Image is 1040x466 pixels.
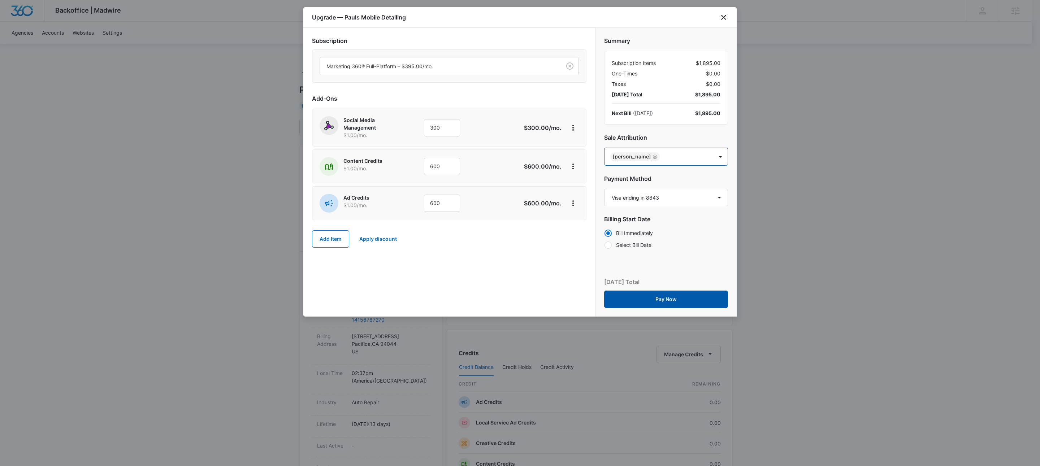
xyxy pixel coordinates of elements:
[343,165,404,172] p: $1.00 /mo.
[604,133,728,142] h2: Sale Attribution
[343,157,404,165] p: Content Credits
[612,91,642,98] span: [DATE] Total
[567,161,579,172] button: View More
[564,60,576,72] button: Clear
[312,230,349,248] button: Add Item
[549,124,562,131] span: /mo.
[612,80,626,88] span: Taxes
[312,94,586,103] h2: Add-Ons
[424,158,460,175] input: 1
[524,162,562,171] p: $600.00
[524,123,562,132] p: $300.00
[695,91,720,98] span: $1,895.00
[612,70,720,77] div: $0.00
[549,200,562,207] span: /mo.
[612,70,637,77] span: One-Times
[604,291,728,308] button: Pay Now
[706,80,720,88] span: $0.00
[352,230,404,248] button: Apply discount
[719,13,728,22] button: close
[604,215,728,223] h2: Billing Start Date
[604,241,728,249] label: Select Bill Date
[343,131,404,139] p: $1.00 /mo.
[612,110,632,116] span: Next Bill
[567,122,579,134] button: View More
[604,174,728,183] h2: Payment Method
[612,154,651,159] div: [PERSON_NAME]
[312,13,406,22] h1: Upgrade — Pauls Mobile Detailing
[549,163,562,170] span: /mo.
[612,59,720,67] div: $1,895.00
[524,199,562,208] p: $600.00
[651,154,658,159] div: Remove Kyle Lewis
[612,109,653,117] div: ( [DATE] )
[695,109,720,117] div: $1,895.00
[343,194,404,201] p: Ad Credits
[343,116,404,131] p: Social Media Management
[612,59,656,67] span: Subscription Items
[424,195,460,212] input: 1
[424,119,460,136] input: 1
[312,36,586,45] h2: Subscription
[604,278,640,286] p: [DATE] Total
[343,201,404,209] p: $1.00 /mo.
[604,229,728,237] label: Bill Immediately
[604,36,728,45] h2: Summary
[567,197,579,209] button: View More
